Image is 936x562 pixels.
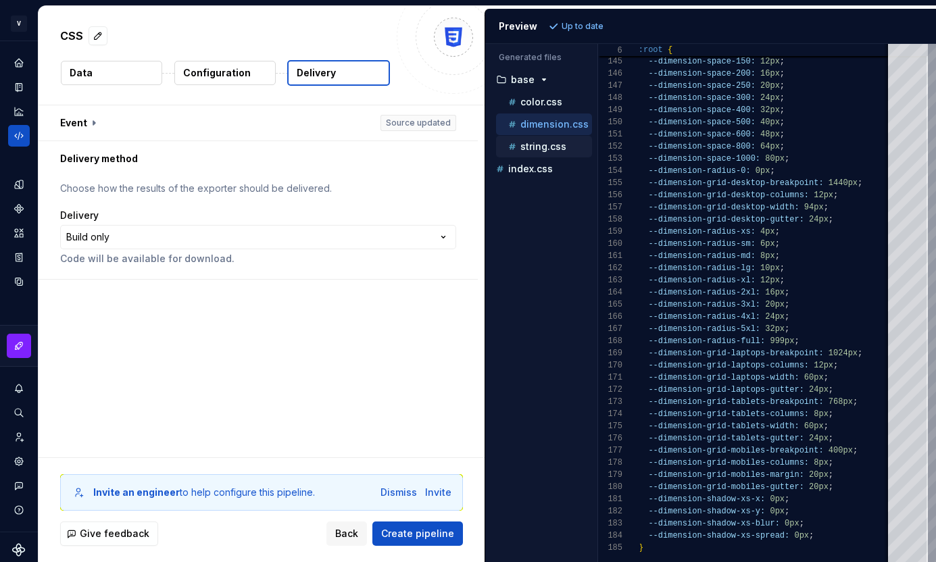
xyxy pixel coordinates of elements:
[60,521,158,546] button: Give feedback
[598,68,622,80] div: 146
[380,486,417,499] button: Dismiss
[598,177,622,189] div: 155
[858,349,862,358] span: ;
[804,421,824,431] span: 60px
[785,300,789,309] span: ;
[8,451,30,472] div: Settings
[823,203,828,212] span: ;
[598,444,622,457] div: 177
[8,222,30,244] a: Assets
[774,239,779,249] span: ;
[833,190,838,200] span: ;
[648,166,750,176] span: --dimension-radius-0:
[648,130,755,139] span: --dimension-space-600:
[853,397,858,407] span: ;
[598,128,622,140] div: 151
[760,251,775,261] span: 8px
[760,276,780,285] span: 12px
[760,57,780,66] span: 12px
[598,201,622,213] div: 157
[598,493,622,505] div: 181
[598,396,622,408] div: 173
[598,311,622,323] div: 166
[648,494,765,504] span: --dimension-shadow-xs-x:
[598,517,622,530] div: 183
[598,347,622,359] div: 169
[598,55,622,68] div: 145
[598,286,622,299] div: 164
[814,409,829,419] span: 8px
[598,226,622,238] div: 159
[770,494,785,504] span: 0px
[520,141,566,152] p: string.css
[8,402,30,424] div: Search ⌘K
[639,543,643,553] span: }
[425,486,451,499] button: Invite
[60,182,456,195] p: Choose how the results of the exporter should be delivered.
[598,262,622,274] div: 162
[8,378,30,399] button: Notifications
[829,446,853,455] span: 400px
[648,142,755,151] span: --dimension-space-800:
[598,274,622,286] div: 163
[297,66,336,80] p: Delivery
[648,373,799,382] span: --dimension-grid-laptops-width:
[648,324,760,334] span: --dimension-radius-5xl:
[760,69,780,78] span: 16px
[60,28,83,44] p: CSS
[598,189,622,201] div: 156
[520,119,589,130] p: dimension.css
[491,72,592,87] button: base
[598,153,622,165] div: 153
[814,458,829,467] span: 8px
[598,323,622,335] div: 167
[829,458,833,467] span: ;
[598,469,622,481] div: 179
[829,409,833,419] span: ;
[8,198,30,220] a: Components
[648,519,779,528] span: --dimension-shadow-xs-blur:
[648,336,765,346] span: --dimension-radius-full:
[829,470,833,480] span: ;
[287,60,390,86] button: Delivery
[829,215,833,224] span: ;
[648,507,765,516] span: --dimension-shadow-xs-y:
[8,101,30,122] a: Analytics
[760,93,780,103] span: 24px
[814,190,833,200] span: 12px
[598,457,622,469] div: 178
[598,542,622,554] div: 185
[765,154,785,163] span: 80px
[598,238,622,250] div: 160
[8,76,30,98] a: Documentation
[8,174,30,195] a: Design tokens
[780,263,785,273] span: ;
[833,361,838,370] span: ;
[11,16,27,32] div: V
[829,434,833,443] span: ;
[648,409,809,419] span: --dimension-grid-tablets-columns:
[8,125,30,147] div: Code automation
[853,446,858,455] span: ;
[648,531,789,540] span: --dimension-shadow-xs-spread:
[326,521,367,546] button: Back
[814,361,833,370] span: 12px
[598,104,622,116] div: 149
[93,486,315,499] div: to help configure this pipeline.
[780,142,785,151] span: ;
[829,482,833,492] span: ;
[760,142,780,151] span: 64px
[648,300,760,309] span: --dimension-radius-3xl:
[598,116,622,128] div: 150
[785,312,789,322] span: ;
[648,227,755,236] span: --dimension-radius-xs:
[785,519,799,528] span: 0px
[520,97,562,107] p: color.css
[598,250,622,262] div: 161
[785,288,789,297] span: ;
[648,118,755,127] span: --dimension-space-500:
